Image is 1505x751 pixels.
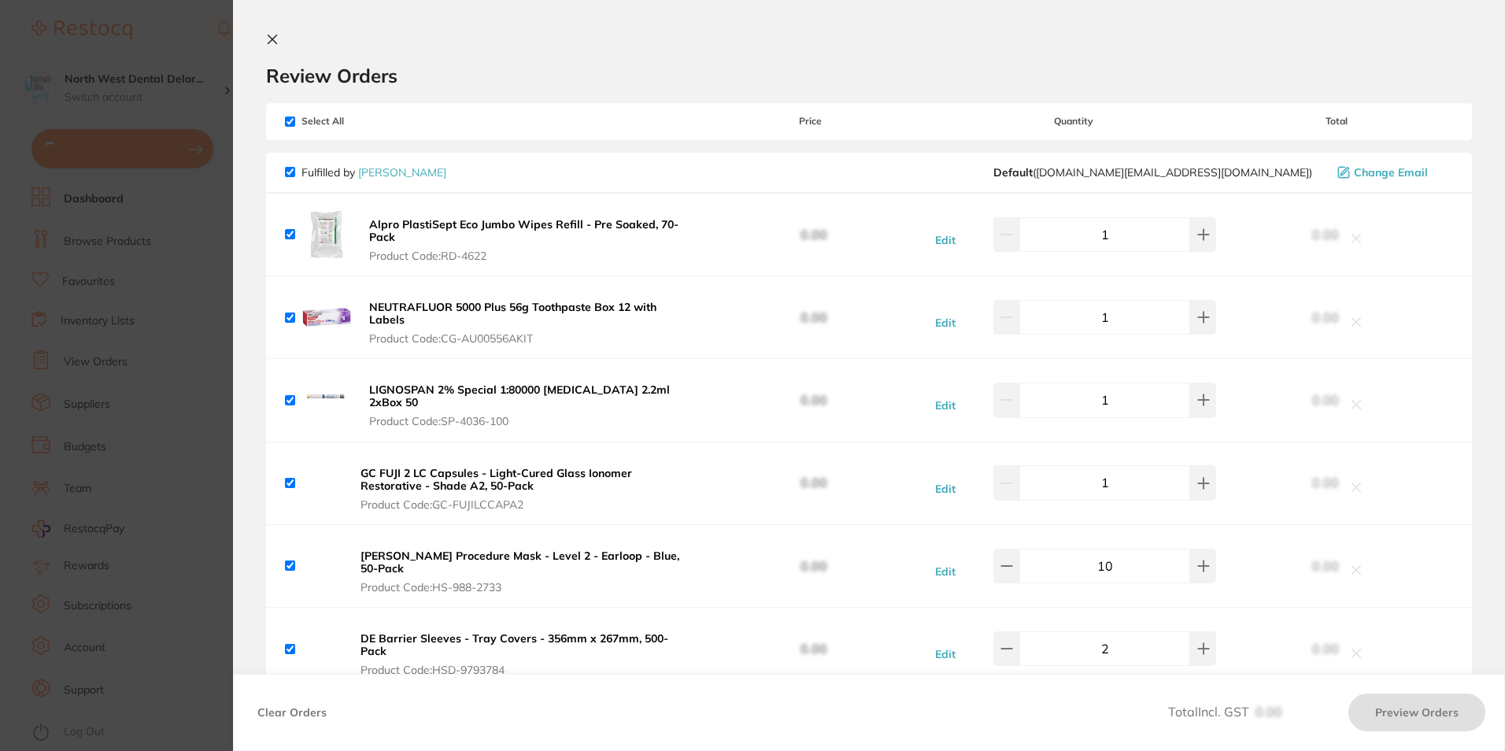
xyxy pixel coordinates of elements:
[356,549,694,594] button: [PERSON_NAME] Procedure Mask - Level 2 - Earloop - Blue, 50-Pack Product Code:HS-988-2733
[356,466,694,512] button: GC FUJI 2 LC Capsules - Light-Cured Glass Ionomer Restorative - Shade A2, 50-Pack Product Code:GC...
[253,694,331,731] button: Clear Orders
[364,300,693,346] button: NEUTRAFLUOR 5000 Plus 56g Toothpaste Box 12 with Labels Product Code:CG-AU00556AKIT
[930,647,960,661] button: Edit
[693,116,927,127] span: Price
[993,165,1033,179] b: Default
[301,166,446,179] p: Fulfilled by
[930,398,960,412] button: Edit
[369,383,670,409] b: LIGNOSPAN 2% Special 1:80000 [MEDICAL_DATA] 2.2ml 2xBox 50
[1219,116,1453,127] span: Total
[1312,393,1339,407] span: 0.00
[301,292,352,342] img: a2h2OWx3Yg
[801,392,827,408] span: 0.00
[301,375,352,425] img: OXUzc2JvZw
[361,581,690,594] span: Product Code: HS-988-2733
[361,549,679,575] b: [PERSON_NAME] Procedure Mask - Level 2 - Earloop - Blue, 50-Pack
[1312,642,1339,656] span: 0.00
[369,217,679,244] b: Alpro PlastiSept Eco Jumbo Wipes Refill - Pre Soaked, 70-Pack
[364,383,693,428] button: LIGNOSPAN 2% Special 1:80000 [MEDICAL_DATA] 2.2ml 2xBox 50 Product Code:SP-4036-100
[369,332,689,345] span: Product Code: CG-AU00556AKIT
[361,498,690,511] span: Product Code: GC-FUJILCCAPA2
[801,641,827,657] span: 0.00
[1333,165,1453,179] button: Change Email
[369,300,656,327] b: NEUTRAFLUOR 5000 Plus 56g Toothpaste Box 12 with Labels
[361,466,632,493] b: GC FUJI 2 LC Capsules - Light-Cured Glass Ionomer Restorative - Shade A2, 50-Pack
[361,664,690,676] span: Product Code: HSD-9793784
[1168,704,1315,720] span: Total Incl. GST
[993,166,1312,179] span: customer.care@henryschein.com.au
[358,165,446,179] a: [PERSON_NAME]
[285,116,442,127] span: Select All
[364,217,693,263] button: Alpro PlastiSept Eco Jumbo Wipes Refill - Pre Soaked, 70-Pack Product Code:RD-4622
[369,250,689,262] span: Product Code: RD-4622
[1348,694,1485,731] button: Preview Orders
[930,233,960,247] button: Edit
[1312,310,1339,324] span: 0.00
[801,309,827,325] span: 0.00
[1312,228,1339,242] span: 0.00
[927,116,1219,127] span: Quantity
[266,64,1472,87] h2: Review Orders
[1255,704,1282,720] span: 0.00
[801,475,827,490] span: 0.00
[356,631,694,677] button: DE Barrier Sleeves - Tray Covers - 356mm x 267mm, 500-Pack Product Code:HSD-9793784
[801,227,827,242] span: 0.00
[301,209,352,260] img: MWphajE5ZQ
[361,631,668,658] b: DE Barrier Sleeves - Tray Covers - 356mm x 267mm, 500-Pack
[369,415,689,427] span: Product Code: SP-4036-100
[930,316,960,330] button: Edit
[1354,166,1428,179] span: Change Email
[930,482,960,496] button: Edit
[930,564,960,579] button: Edit
[1312,475,1339,490] span: 0.00
[801,558,827,574] span: 0.00
[1312,559,1339,573] span: 0.00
